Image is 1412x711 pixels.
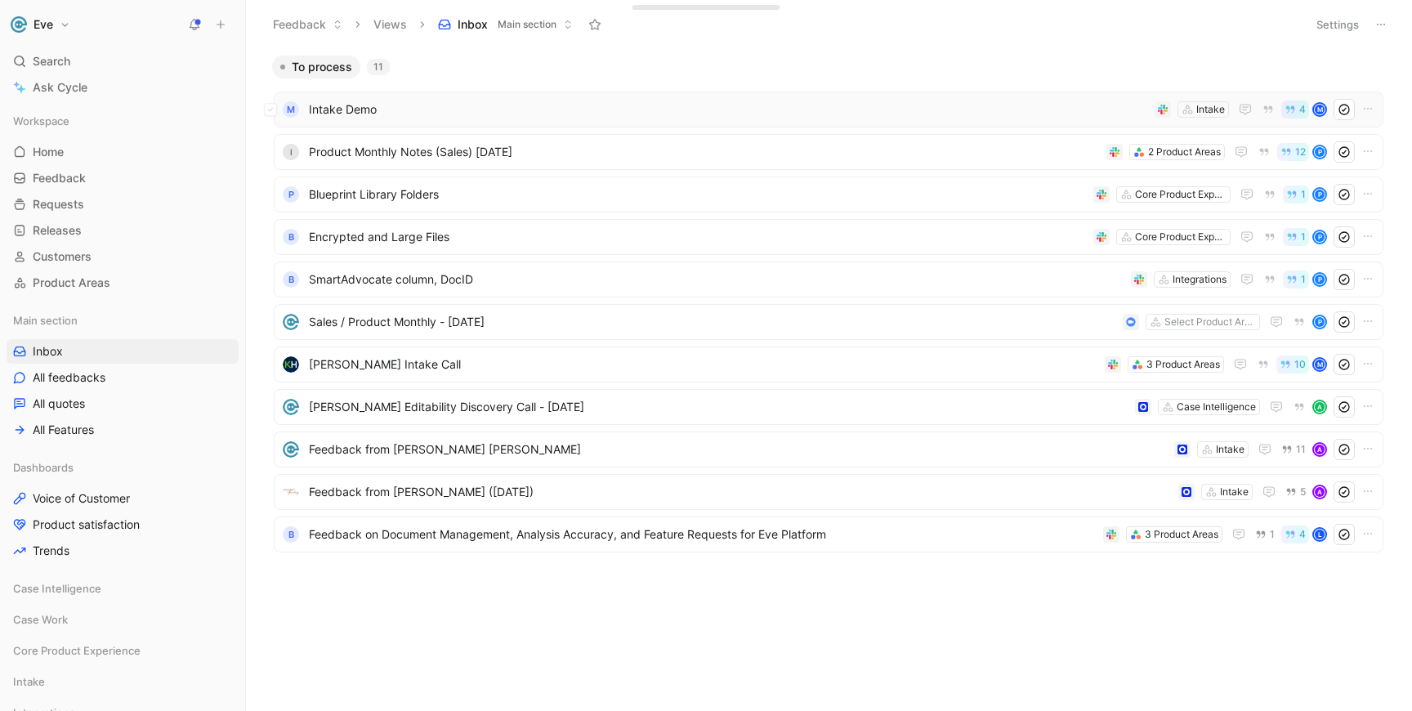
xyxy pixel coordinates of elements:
span: Releases [33,222,82,239]
div: M [1314,359,1325,370]
a: Product satisfaction [7,512,239,537]
div: P [1314,274,1325,285]
div: A [1314,401,1325,413]
div: 3 Product Areas [1146,356,1220,373]
div: Intake [1196,101,1225,118]
a: IProduct Monthly Notes (Sales) [DATE]2 Product Areas12P [274,134,1383,170]
div: 11 [367,59,390,75]
a: All quotes [7,391,239,416]
span: Workspace [13,113,69,129]
span: Search [33,51,70,71]
div: Case Intelligence [7,576,239,601]
button: 5 [1282,483,1309,501]
div: 3 Product Areas [1145,526,1218,543]
img: logo [283,399,299,415]
div: Intake [1220,484,1249,500]
span: Voice of Customer [33,490,130,507]
button: 11 [1278,440,1309,458]
span: Core Product Experience [13,642,141,659]
a: BFeedback on Document Management, Analysis Accuracy, and Feature Requests for Eve Platform3 Produ... [274,516,1383,552]
div: Intake [7,669,239,694]
div: Case Intelligence [1177,399,1256,415]
button: Feedback [266,12,350,37]
div: Core Product Experience [7,638,239,663]
a: Voice of Customer [7,486,239,511]
button: 1 [1283,186,1309,203]
a: Home [7,140,239,164]
button: 1 [1252,525,1278,543]
span: Product Areas [33,275,110,291]
span: 4 [1299,105,1306,114]
div: To process11 [266,56,1392,558]
span: Sales / Product Monthly - [DATE] [309,312,1116,332]
button: Views [366,12,414,37]
div: Integrations [1173,271,1227,288]
span: 11 [1296,445,1306,454]
span: Inbox [458,16,488,33]
div: M [1314,104,1325,115]
div: Case Work [7,607,239,632]
span: Customers [33,248,92,265]
a: All feedbacks [7,365,239,390]
span: SmartAdvocate column, DocID [309,270,1124,289]
span: 4 [1299,530,1306,539]
span: Intake Demo [309,100,1148,119]
div: Core Product Experience [1135,229,1227,245]
button: Settings [1309,13,1366,36]
span: Feedback from [PERSON_NAME] [PERSON_NAME] [309,440,1168,459]
a: Inbox [7,339,239,364]
div: P [1314,316,1325,328]
button: 4 [1281,101,1309,118]
a: logo[PERSON_NAME] Editability Discovery Call - [DATE]Case IntelligenceA [274,389,1383,425]
div: Case Intelligence [7,576,239,606]
span: 12 [1295,147,1306,157]
span: 1 [1301,275,1306,284]
span: Product satisfaction [33,516,140,533]
a: Product Areas [7,271,239,295]
img: logo [283,356,299,373]
a: BEncrypted and Large FilesCore Product Experience1P [274,219,1383,255]
a: BSmartAdvocate column, DocIDIntegrations1P [274,262,1383,297]
div: Intake [1216,441,1244,458]
span: Case Work [13,611,68,628]
button: 12 [1277,143,1309,161]
div: P [283,186,299,203]
span: Ask Cycle [33,78,87,97]
div: DashboardsVoice of CustomerProduct satisfactionTrends [7,455,239,563]
div: Dashboards [7,455,239,480]
span: 5 [1300,487,1306,497]
div: B [283,526,299,543]
span: Feedback [33,170,86,186]
div: Search [7,49,239,74]
div: P [1314,231,1325,243]
span: Blueprint Library Folders [309,185,1087,204]
span: Case Intelligence [13,580,101,597]
span: Product Monthly Notes (Sales) [DATE] [309,142,1100,162]
a: Customers [7,244,239,269]
button: InboxMain section [431,12,580,37]
img: logo [283,484,299,500]
a: logoFeedback from [PERSON_NAME] [PERSON_NAME]Intake11A [274,432,1383,467]
span: All quotes [33,396,85,412]
div: 2 Product Areas [1148,144,1221,160]
span: Feedback from [PERSON_NAME] ([DATE]) [309,482,1172,502]
div: Main sectionInboxAll feedbacksAll quotesAll Features [7,308,239,442]
button: 1 [1283,228,1309,246]
div: L [1314,529,1325,540]
img: logo [283,441,299,458]
span: 1 [1301,190,1306,199]
div: Case Work [7,607,239,637]
button: To process [272,56,360,78]
div: B [283,229,299,245]
a: Feedback [7,166,239,190]
span: Inbox [33,343,63,360]
span: Intake [13,673,45,690]
span: All feedbacks [33,369,105,386]
span: Feedback on Document Management, Analysis Accuracy, and Feature Requests for Eve Platform [309,525,1097,544]
span: Requests [33,196,84,212]
div: B [283,271,299,288]
div: Main section [7,308,239,333]
div: P [1314,189,1325,200]
a: Ask Cycle [7,75,239,100]
span: Main section [498,16,556,33]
